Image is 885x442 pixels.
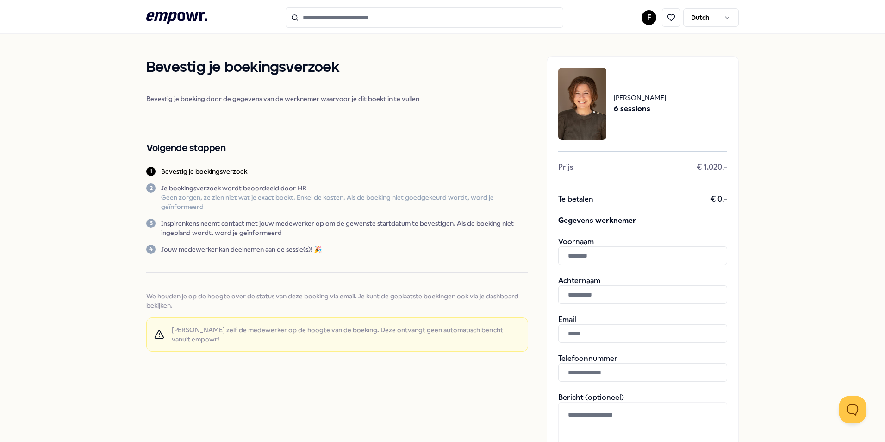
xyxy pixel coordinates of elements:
h2: Volgende stappen [146,141,528,156]
span: Prijs [558,163,573,172]
div: Telefoonnummer [558,354,727,382]
div: Voornaam [558,237,727,265]
button: F [642,10,656,25]
p: Geen zorgen, ze zien niet wat je exact boekt. Enkel de kosten. Als de boeking niet goedgekeurd wo... [161,193,528,211]
span: [PERSON_NAME] zelf de medewerker op de hoogte van de boeking. Deze ontvangt geen automatisch beri... [172,325,520,344]
div: 2 [146,183,156,193]
iframe: Help Scout Beacon - Open [839,396,866,423]
span: € 1.020,- [697,163,727,172]
div: 3 [146,219,156,228]
input: Search for products, categories or subcategories [286,7,563,28]
p: Inspirenkens neemt contact met jouw medewerker op om de gewenste startdatum te bevestigen. Als de... [161,219,528,237]
h1: Bevestig je boekingsverzoek [146,56,528,79]
span: Bevestig je boeking door de gegevens van de werknemer waarvoor je dit boekt in te vullen [146,94,528,103]
p: Je boekingsverzoek wordt beoordeeld door HR [161,183,528,193]
span: 6 sessions [614,103,666,115]
div: Email [558,315,727,343]
span: Gegevens werknemer [558,215,727,226]
span: [PERSON_NAME] [614,93,666,103]
span: Te betalen [558,195,593,204]
p: Bevestig je boekingsverzoek [161,167,247,176]
div: 1 [146,167,156,176]
span: € 0,- [710,195,727,204]
div: 4 [146,245,156,254]
span: We houden je op de hoogte over de status van deze boeking via email. Je kunt de geplaatste boekin... [146,291,528,310]
div: Achternaam [558,276,727,304]
img: package image [558,68,606,140]
p: Jouw medewerker kan deelnemen aan de sessie(s)! 🎉 [161,245,322,254]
